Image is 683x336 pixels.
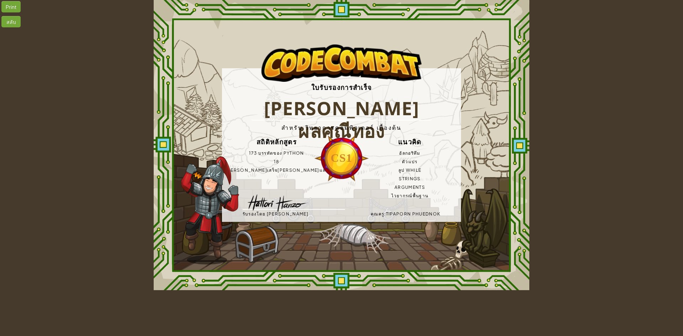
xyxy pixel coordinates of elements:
span: คุณครู [371,211,384,217]
img: logo.png [261,44,422,82]
span: : [384,211,386,217]
li: ตัวแปร [359,158,461,166]
h3: สถิติหลักสูตร [226,135,328,149]
img: medallion-cs1.png [314,135,369,182]
h3: แนวคิด [359,135,461,149]
span: วิทยาการคอมพิวเตอร์ เบื้องต้น [305,124,402,132]
li: ไวยากรณ์พื้นฐาน [359,192,461,200]
span: 173 [249,150,257,156]
span: [PERSON_NAME]เสร็จ[PERSON_NAME]แล้ว [226,167,329,173]
li: Arguments [359,183,461,192]
span: Tipaporn Phuednok [386,211,441,217]
li: ลูป While [359,166,461,175]
img: signature-samurai.png [235,193,331,218]
div: Print [1,1,21,12]
li: อัลกอริทึม [359,149,461,158]
img: pose-samurai.png [181,156,239,265]
h3: ใบรับรองการสำเร็จ [222,78,461,97]
div: สลับ [1,16,21,27]
span: บรรทัดของ [258,150,282,156]
span: Python [284,150,304,156]
h3: CS1 [314,149,369,167]
span: 18 [274,159,279,164]
span: สำหรับ [281,124,303,132]
h1: [PERSON_NAME] ผลศณีทอง [251,97,432,121]
li: Strings [359,175,461,183]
